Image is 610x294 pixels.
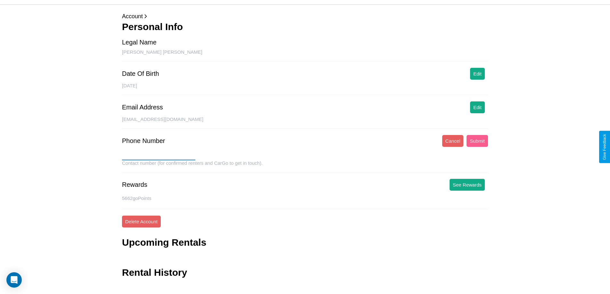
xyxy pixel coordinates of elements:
div: Legal Name [122,39,157,46]
h3: Rental History [122,267,187,278]
div: Contact number (for confirmed renters and CarGo to get in touch). [122,160,488,172]
div: Phone Number [122,137,165,145]
button: See Rewards [450,179,485,191]
div: [PERSON_NAME] [PERSON_NAME] [122,49,488,61]
button: Edit [470,68,485,80]
div: [EMAIL_ADDRESS][DOMAIN_NAME] [122,116,488,129]
div: Open Intercom Messenger [6,272,22,288]
h3: Upcoming Rentals [122,237,206,248]
div: [DATE] [122,83,488,95]
div: Rewards [122,181,147,188]
div: Date Of Birth [122,70,159,77]
button: Submit [467,135,488,147]
div: Email Address [122,104,163,111]
button: Delete Account [122,216,161,227]
h3: Personal Info [122,21,488,32]
p: Account [122,11,488,21]
div: Give Feedback [602,134,607,160]
p: 5662 goPoints [122,194,488,203]
button: Cancel [442,135,464,147]
button: Edit [470,101,485,113]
